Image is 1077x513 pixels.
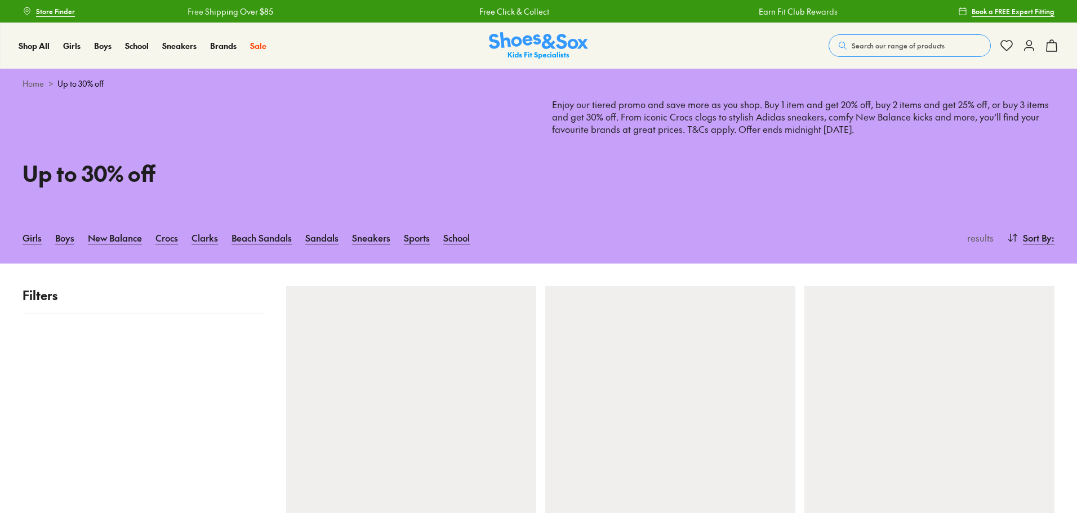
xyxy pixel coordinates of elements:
[155,225,178,250] a: Crocs
[1052,231,1054,244] span: :
[23,157,525,189] h1: Up to 30% off
[57,78,104,90] span: Up to 30% off
[125,40,149,52] a: School
[250,40,266,51] span: Sale
[162,40,197,52] a: Sneakers
[232,225,292,250] a: Beach Sandals
[94,40,112,52] a: Boys
[19,40,50,51] span: Shop All
[63,40,81,52] a: Girls
[210,40,237,51] span: Brands
[653,6,732,17] a: Earn Fit Club Rewards
[23,78,1054,90] div: >
[82,6,168,17] a: Free Shipping Over $85
[829,34,991,57] button: Search our range of products
[250,40,266,52] a: Sale
[192,225,218,250] a: Clarks
[36,6,75,16] span: Store Finder
[63,40,81,51] span: Girls
[94,40,112,51] span: Boys
[958,1,1054,21] a: Book a FREE Expert Fitting
[852,41,945,51] span: Search our range of products
[125,40,149,51] span: School
[489,32,588,60] a: Shoes & Sox
[19,40,50,52] a: Shop All
[305,225,339,250] a: Sandals
[443,225,470,250] a: School
[162,40,197,51] span: Sneakers
[963,231,994,244] p: results
[23,1,75,21] a: Store Finder
[934,6,1020,17] a: Free Shipping Over $85
[1007,225,1054,250] button: Sort By:
[972,6,1054,16] span: Book a FREE Expert Fitting
[1023,231,1052,244] span: Sort By
[23,225,42,250] a: Girls
[552,99,1054,185] p: Enjoy our tiered promo and save more as you shop. Buy 1 item and get 20% off, buy 2 items and get...
[23,286,264,305] p: Filters
[404,225,430,250] a: Sports
[489,32,588,60] img: SNS_Logo_Responsive.svg
[210,40,237,52] a: Brands
[55,225,74,250] a: Boys
[23,78,44,90] a: Home
[374,6,444,17] a: Free Click & Collect
[352,225,390,250] a: Sneakers
[88,225,142,250] a: New Balance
